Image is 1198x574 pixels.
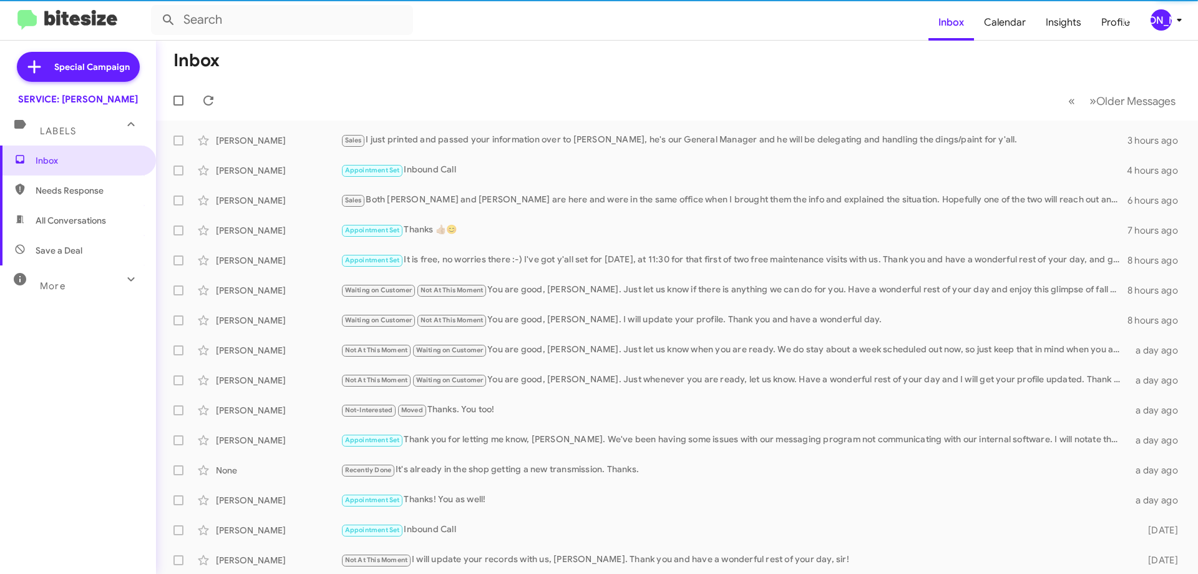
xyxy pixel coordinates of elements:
[1068,93,1075,109] span: «
[341,553,1128,567] div: I will update your records with us, [PERSON_NAME]. Thank you and have a wonderful rest of your da...
[173,51,220,71] h1: Inbox
[1128,524,1188,537] div: [DATE]
[341,403,1128,417] div: Thanks. You too!
[216,344,341,357] div: [PERSON_NAME]
[1127,224,1188,237] div: 7 hours ago
[216,464,341,477] div: None
[151,5,413,35] input: Search
[345,196,362,204] span: Sales
[216,494,341,507] div: [PERSON_NAME]
[416,376,484,384] span: Waiting on Customer
[216,284,341,297] div: [PERSON_NAME]
[1082,88,1183,114] button: Next
[1140,9,1184,31] button: [PERSON_NAME]
[40,126,76,137] span: Labels
[345,466,392,474] span: Recently Done
[1061,88,1083,114] button: Previous
[1089,93,1096,109] span: »
[345,376,408,384] span: Not At This Moment
[1127,194,1188,207] div: 6 hours ago
[345,436,400,444] span: Appointment Set
[1061,88,1183,114] nav: Page navigation example
[341,343,1128,357] div: You are good, [PERSON_NAME]. Just let us know when you are ready. We do stay about a week schedul...
[36,244,82,257] span: Save a Deal
[928,4,974,41] a: Inbox
[341,373,1128,387] div: You are good, [PERSON_NAME]. Just whenever you are ready, let us know. Have a wonderful rest of y...
[1128,404,1188,417] div: a day ago
[216,404,341,417] div: [PERSON_NAME]
[1128,554,1188,567] div: [DATE]
[18,93,138,106] div: SERVICE: [PERSON_NAME]
[345,166,400,174] span: Appointment Set
[345,316,412,324] span: Waiting on Customer
[216,434,341,447] div: [PERSON_NAME]
[1128,464,1188,477] div: a day ago
[341,133,1127,147] div: I just printed and passed your information over to [PERSON_NAME], he's our General Manager and he...
[341,433,1128,447] div: Thank you for letting me know, [PERSON_NAME]. We've been having some issues with our messaging pr...
[1128,494,1188,507] div: a day ago
[54,61,130,73] span: Special Campaign
[341,253,1127,267] div: It is free, no worries there :-) I've got y'all set for [DATE], at 11:30 for that first of two fr...
[345,406,393,414] span: Not-Interested
[1091,4,1140,41] a: Profile
[1151,9,1172,31] div: [PERSON_NAME]
[345,256,400,264] span: Appointment Set
[36,214,106,227] span: All Conversations
[401,406,423,414] span: Moved
[341,523,1128,537] div: Inbound Call
[341,223,1127,237] div: Thanks 👍🏼😊
[1096,94,1176,108] span: Older Messages
[345,226,400,234] span: Appointment Set
[341,283,1127,297] div: You are good, [PERSON_NAME]. Just let us know if there is anything we can do for you. Have a wond...
[1127,134,1188,147] div: 3 hours ago
[216,194,341,207] div: [PERSON_NAME]
[1127,164,1188,177] div: 4 hours ago
[345,526,400,534] span: Appointment Set
[341,313,1127,327] div: You are good, [PERSON_NAME]. I will update your profile. Thank you and have a wonderful day.
[341,493,1128,507] div: Thanks! You as well!
[216,314,341,327] div: [PERSON_NAME]
[40,280,66,292] span: More
[974,4,1036,41] a: Calendar
[216,374,341,387] div: [PERSON_NAME]
[216,134,341,147] div: [PERSON_NAME]
[1036,4,1091,41] a: Insights
[36,184,142,197] span: Needs Response
[1127,314,1188,327] div: 8 hours ago
[416,346,484,354] span: Waiting on Customer
[341,193,1127,207] div: Both [PERSON_NAME] and [PERSON_NAME] are here and were in the same office when I brought them the...
[421,316,484,324] span: Not At This Moment
[216,224,341,237] div: [PERSON_NAME]
[216,524,341,537] div: [PERSON_NAME]
[345,496,400,504] span: Appointment Set
[1127,254,1188,267] div: 8 hours ago
[216,554,341,567] div: [PERSON_NAME]
[341,463,1128,477] div: It's already in the shop getting a new transmission. Thanks.
[1127,284,1188,297] div: 8 hours ago
[1128,434,1188,447] div: a day ago
[1128,344,1188,357] div: a day ago
[36,154,142,167] span: Inbox
[341,163,1127,177] div: Inbound Call
[17,52,140,82] a: Special Campaign
[345,556,408,564] span: Not At This Moment
[345,346,408,354] span: Not At This Moment
[1128,374,1188,387] div: a day ago
[345,136,362,144] span: Sales
[345,286,412,294] span: Waiting on Customer
[421,286,484,294] span: Not At This Moment
[216,254,341,267] div: [PERSON_NAME]
[216,164,341,177] div: [PERSON_NAME]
